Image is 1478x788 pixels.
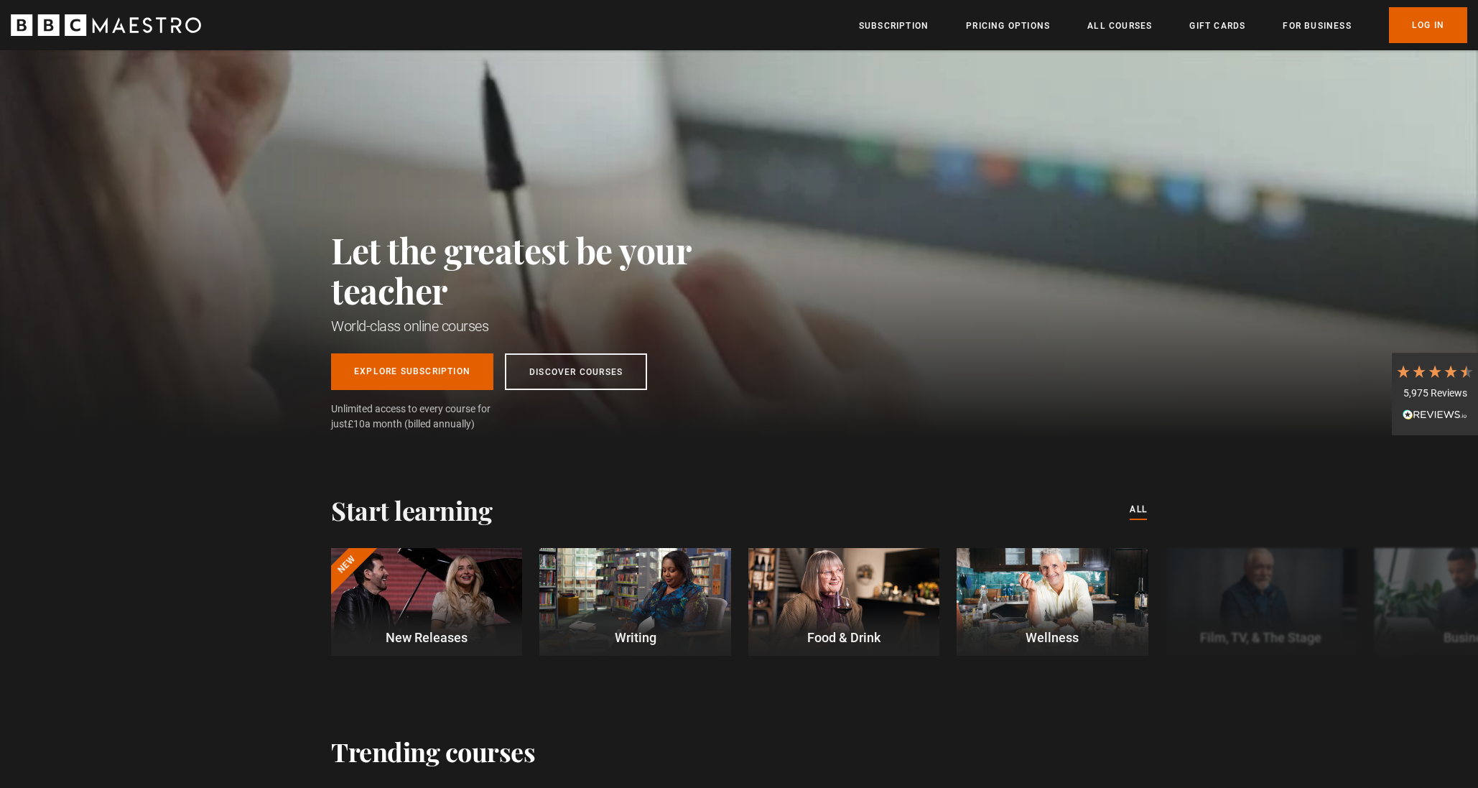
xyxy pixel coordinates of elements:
a: Wellness [957,548,1148,656]
p: Writing [539,628,730,647]
div: 5,975 Reviews [1395,386,1474,401]
a: All Courses [1087,19,1152,33]
p: New Releases [331,628,522,647]
img: REVIEWS.io [1403,409,1467,420]
a: New New Releases [331,548,522,656]
a: Writing [539,548,730,656]
span: £10 [348,418,365,430]
a: Film, TV, & The Stage [1166,548,1357,656]
a: Log In [1389,7,1467,43]
a: Pricing Options [966,19,1050,33]
p: Film, TV, & The Stage [1166,628,1357,647]
h1: World-class online courses [331,316,755,336]
p: Food & Drink [748,628,939,647]
a: Discover Courses [505,353,647,390]
p: Wellness [957,628,1148,647]
svg: BBC Maestro [11,14,201,36]
nav: Primary [859,7,1467,43]
span: Unlimited access to every course for just a month (billed annually) [331,402,525,432]
a: Subscription [859,19,929,33]
div: Read All Reviews [1395,407,1474,425]
h2: Let the greatest be your teacher [331,230,755,310]
a: Food & Drink [748,548,939,656]
h2: Start learning [331,495,492,525]
a: For business [1283,19,1351,33]
div: 4.7 Stars [1395,363,1474,379]
div: 5,975 ReviewsRead All Reviews [1392,353,1478,436]
a: All [1130,502,1147,518]
a: Explore Subscription [331,353,493,390]
a: Gift Cards [1189,19,1245,33]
